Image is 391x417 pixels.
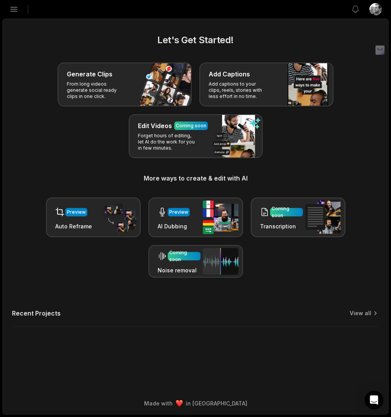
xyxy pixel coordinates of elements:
[158,222,190,230] h3: AI Dubbing
[138,121,172,130] h3: Edit Videos
[12,33,379,47] h2: Let's Get Started!
[365,391,383,409] div: Open Intercom Messenger
[176,400,183,407] img: heart emoji
[67,81,127,100] p: From long videos generate social ready clips in one click.
[272,205,301,219] div: Coming soon
[209,69,250,79] h3: Add Captions
[67,209,86,216] div: Preview
[10,399,381,407] div: Made with in [GEOGRAPHIC_DATA]
[138,133,198,151] p: Forget hours of editing, let AI do the work for you in few minutes.
[305,201,341,234] img: transcription.png
[100,203,136,233] img: auto_reframe.png
[209,81,269,100] p: Add captions to your clips, reels, stories with less effort in no time.
[169,249,199,263] div: Coming soon
[12,309,61,317] h2: Recent Projects
[203,248,238,275] img: noise_removal.png
[67,69,112,79] h3: Generate Clips
[203,201,238,234] img: ai_dubbing.png
[158,266,201,274] h3: Noise removal
[12,174,379,183] h3: More ways to create & edit with AI
[176,122,206,129] div: Coming soon
[169,209,188,216] div: Preview
[260,222,303,230] h3: Transcription
[55,222,92,230] h3: Auto Reframe
[350,309,371,317] a: View all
